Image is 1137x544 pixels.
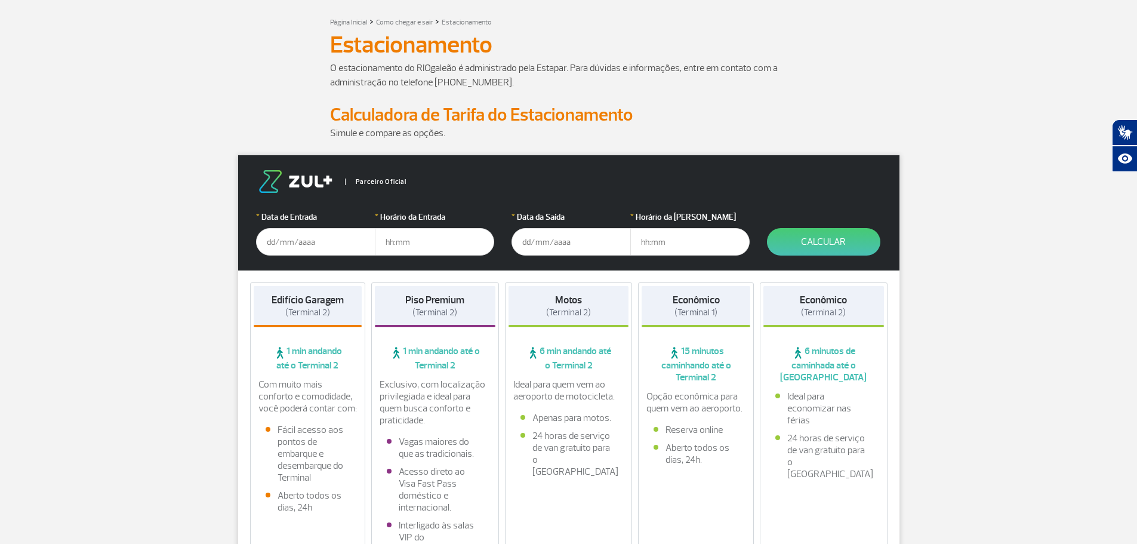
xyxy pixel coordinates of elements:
[285,307,330,318] span: (Terminal 2)
[375,228,494,256] input: hh:mm
[369,14,374,28] a: >
[767,228,880,256] button: Calcular
[555,294,582,306] strong: Motos
[646,391,745,414] p: Opção econômica para quem vem ao aeroporto.
[380,379,491,426] p: Exclusivo, com localização privilegiada e ideal para quem busca conforto e praticidade.
[654,424,738,436] li: Reserva online
[272,294,344,306] strong: Edifício Garagem
[442,18,492,27] a: Estacionamento
[405,294,464,306] strong: Piso Premium
[1112,146,1137,172] button: Abrir recursos assistivos.
[513,379,624,402] p: Ideal para quem vem ao aeroporto de motocicleta.
[330,18,367,27] a: Página Inicial
[387,436,483,460] li: Vagas maiores do que as tradicionais.
[256,170,335,193] img: logo-zul.png
[375,345,495,371] span: 1 min andando até o Terminal 2
[520,412,617,424] li: Apenas para motos.
[512,228,631,256] input: dd/mm/aaaa
[412,307,457,318] span: (Terminal 2)
[330,126,808,140] p: Simule e compare as opções.
[256,211,375,223] label: Data de Entrada
[330,61,808,90] p: O estacionamento do RIOgaleão é administrado pela Estapar. Para dúvidas e informações, entre em c...
[1112,119,1137,172] div: Plugin de acessibilidade da Hand Talk.
[674,307,717,318] span: (Terminal 1)
[345,179,406,185] span: Parceiro Oficial
[375,211,494,223] label: Horário da Entrada
[775,432,872,480] li: 24 horas de serviço de van gratuito para o [GEOGRAPHIC_DATA]
[435,14,439,28] a: >
[258,379,358,414] p: Com muito mais conforto e comodidade, você poderá contar com:
[1112,119,1137,146] button: Abrir tradutor de língua de sinais.
[654,442,738,466] li: Aberto todos os dias, 24h.
[775,391,872,426] li: Ideal para economizar nas férias
[387,466,483,514] li: Acesso direto ao Visa Fast Pass doméstico e internacional.
[630,211,750,223] label: Horário da [PERSON_NAME]
[801,307,846,318] span: (Terminal 2)
[266,424,350,484] li: Fácil acesso aos pontos de embarque e desembarque do Terminal
[642,345,750,383] span: 15 minutos caminhando até o Terminal 2
[520,430,617,478] li: 24 horas de serviço de van gratuito para o [GEOGRAPHIC_DATA]
[673,294,720,306] strong: Econômico
[330,35,808,55] h1: Estacionamento
[763,345,884,383] span: 6 minutos de caminhada até o [GEOGRAPHIC_DATA]
[376,18,433,27] a: Como chegar e sair
[254,345,362,371] span: 1 min andando até o Terminal 2
[630,228,750,256] input: hh:mm
[800,294,847,306] strong: Econômico
[512,211,631,223] label: Data da Saída
[509,345,629,371] span: 6 min andando até o Terminal 2
[546,307,591,318] span: (Terminal 2)
[256,228,375,256] input: dd/mm/aaaa
[330,104,808,126] h2: Calculadora de Tarifa do Estacionamento
[266,490,350,514] li: Aberto todos os dias, 24h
